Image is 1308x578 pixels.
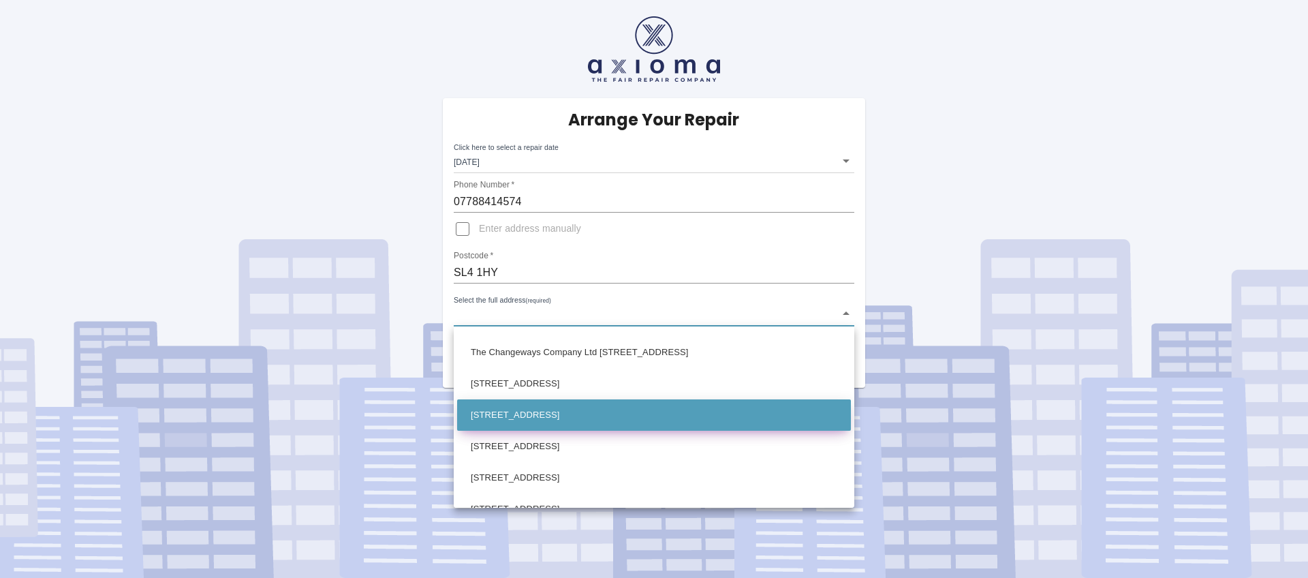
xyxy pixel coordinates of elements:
li: [STREET_ADDRESS] [457,368,851,399]
li: [STREET_ADDRESS] [457,493,851,525]
li: [STREET_ADDRESS] [457,462,851,493]
li: The Changeways Company Ltd [STREET_ADDRESS] [457,337,851,368]
li: [STREET_ADDRESS] [457,431,851,462]
li: [STREET_ADDRESS] [457,399,851,431]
